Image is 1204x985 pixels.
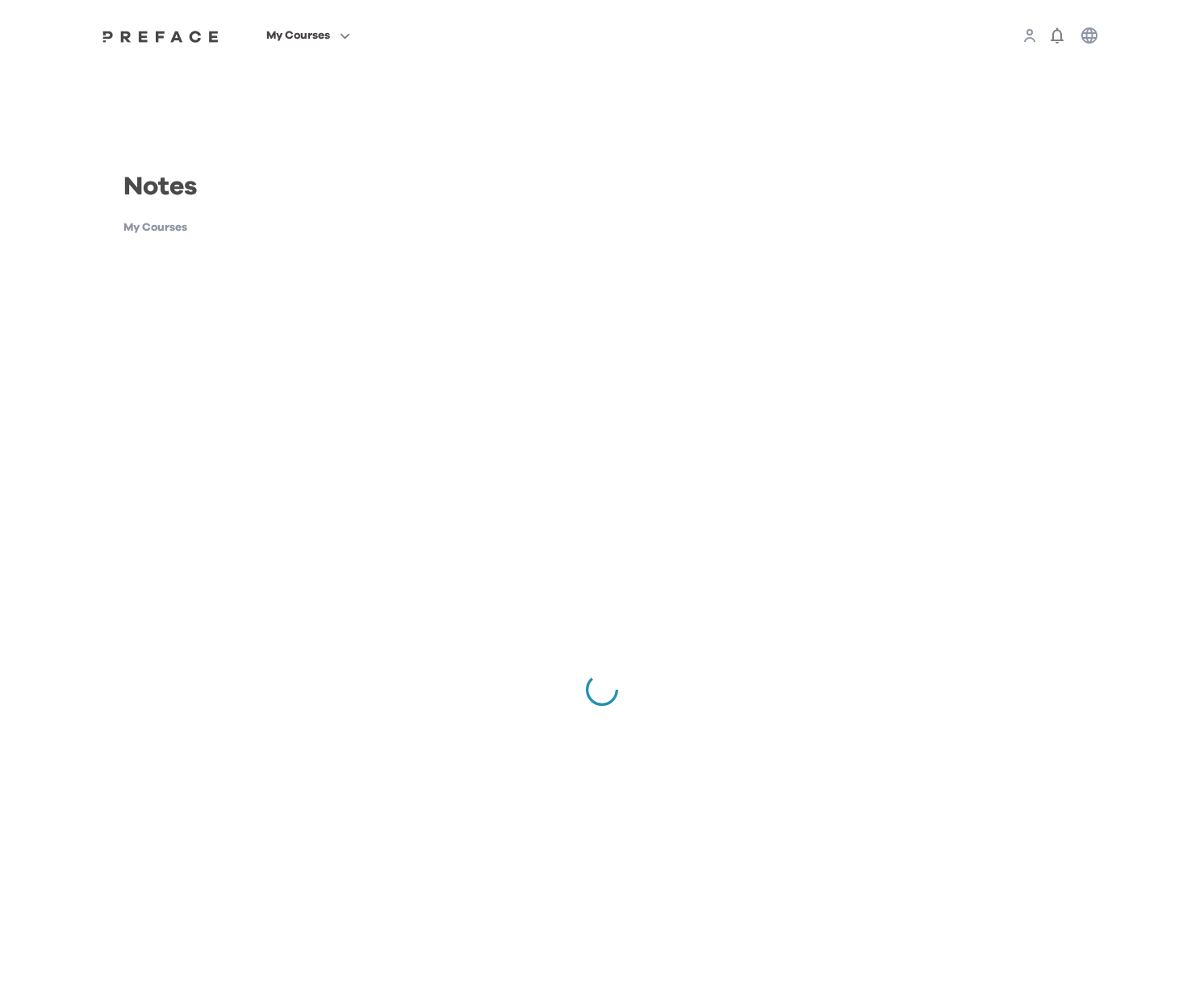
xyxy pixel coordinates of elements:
[111,168,337,219] div: Notes
[261,25,355,46] button: My Courses
[123,219,337,236] h1: My Courses
[98,30,223,43] img: Preface Logo
[98,29,223,42] a: Preface Logo
[266,26,330,45] span: My Courses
